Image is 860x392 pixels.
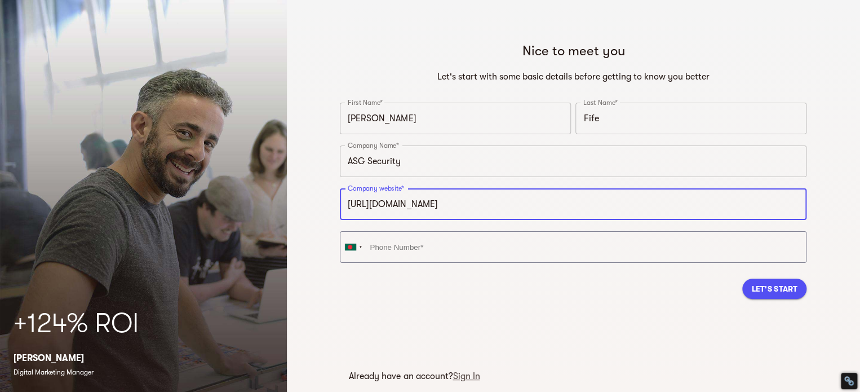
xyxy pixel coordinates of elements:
[751,282,797,296] span: Let's Start
[340,232,366,262] div: Bangladesh (বাংলাদেশ): +880
[742,279,806,299] button: Let's Start
[14,368,94,376] span: Digital Marketing Manager
[575,103,806,134] input: Last Name*
[14,306,273,342] h2: +124% ROI
[340,146,806,177] input: Company Name*
[340,103,571,134] input: First Name*
[14,351,273,365] p: [PERSON_NAME]
[344,42,802,60] h5: Nice to meet you
[453,371,480,381] a: Sign In
[844,376,854,386] div: Restore Info Box &#10;&#10;NoFollow Info:&#10; META-Robots NoFollow: &#09;false&#10; META-Robots ...
[344,69,802,85] h6: Let's start with some basic details before getting to know you better
[340,188,806,220] input: e.g. https://www.your-website.com
[340,231,806,263] input: Phone Number*
[349,369,480,383] p: Already have an account?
